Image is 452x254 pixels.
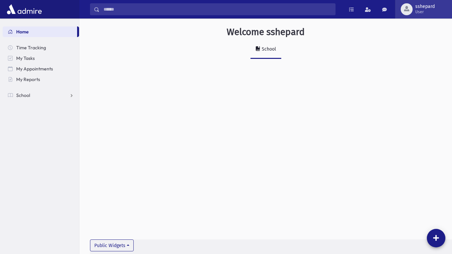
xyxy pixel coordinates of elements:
[415,9,435,15] span: User
[260,46,276,52] div: School
[415,4,435,9] span: sshepard
[16,92,30,98] span: School
[227,26,305,38] h3: Welcome sshepard
[100,3,335,15] input: Search
[3,63,79,74] a: My Appointments
[3,26,77,37] a: Home
[3,42,79,53] a: Time Tracking
[3,90,79,101] a: School
[3,53,79,63] a: My Tasks
[3,74,79,85] a: My Reports
[90,239,134,251] button: Public Widgets
[16,45,46,51] span: Time Tracking
[250,40,281,59] a: School
[16,66,53,72] span: My Appointments
[16,29,29,35] span: Home
[5,3,43,16] img: AdmirePro
[16,55,35,61] span: My Tasks
[16,76,40,82] span: My Reports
